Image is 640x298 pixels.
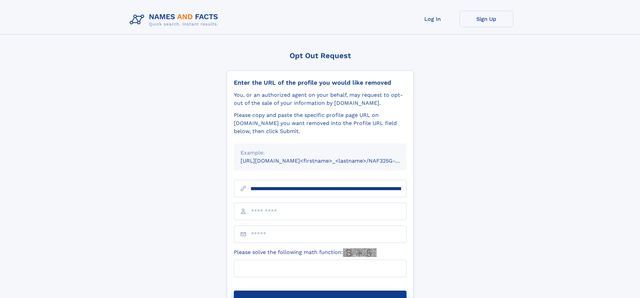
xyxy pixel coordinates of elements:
[234,79,407,86] div: Enter the URL of the profile you would like removed
[241,158,419,164] small: [URL][DOMAIN_NAME]<firstname>_<lastname>/NAF325G-xxxxxxxx
[127,11,224,29] img: Logo Names and Facts
[234,248,377,257] label: Please solve the following math function:
[234,91,407,107] div: You, or an authorized agent on your behalf, may request to opt-out of the sale of your informatio...
[234,111,407,135] div: Please copy and paste the specific profile page URL on [DOMAIN_NAME] you want removed into the Pr...
[241,149,400,157] div: Example:
[406,11,460,27] a: Log In
[460,11,513,27] a: Sign Up
[227,51,414,60] div: Opt Out Request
